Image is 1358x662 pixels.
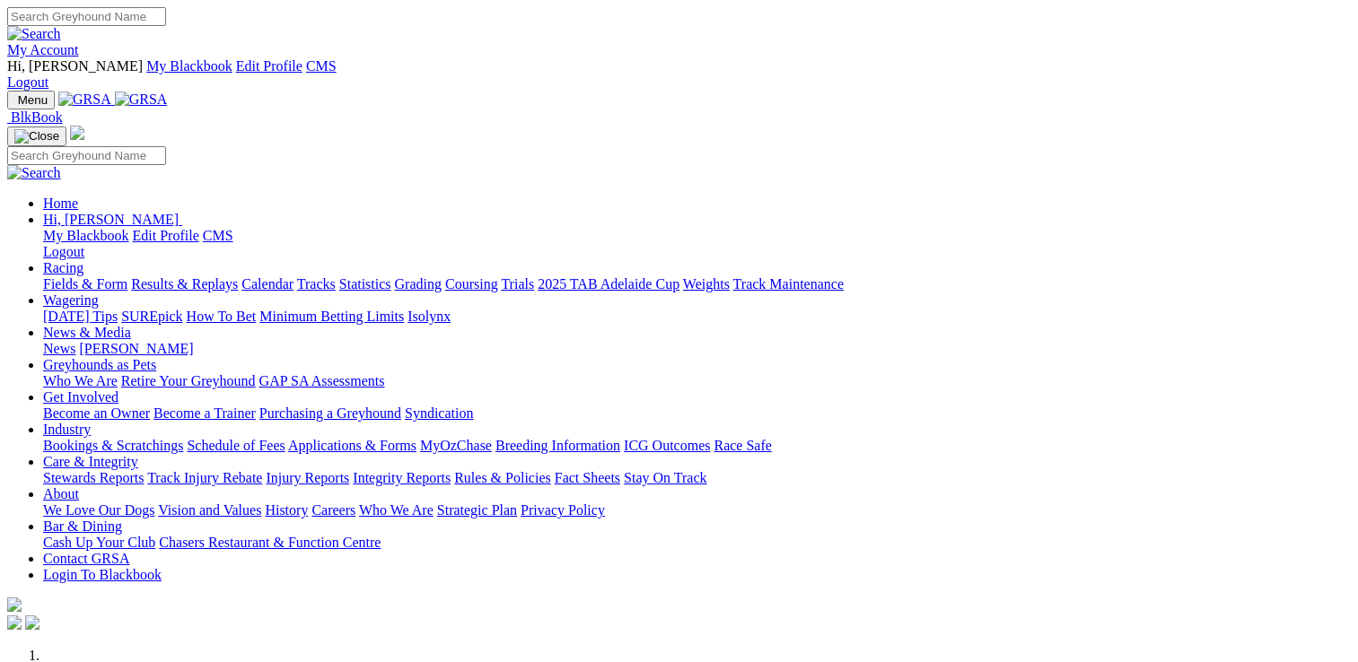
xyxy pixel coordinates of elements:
[420,438,492,453] a: MyOzChase
[43,405,150,421] a: Become an Owner
[18,93,48,107] span: Menu
[405,405,473,421] a: Syndication
[43,405,1351,422] div: Get Involved
[288,438,416,453] a: Applications & Forms
[43,502,1351,518] div: About
[359,502,434,518] a: Who We Are
[43,212,179,227] span: Hi, [PERSON_NAME]
[187,438,285,453] a: Schedule of Fees
[43,486,79,501] a: About
[7,74,48,90] a: Logout
[43,212,182,227] a: Hi, [PERSON_NAME]
[7,109,63,125] a: BlkBook
[241,276,294,292] a: Calendar
[158,502,261,518] a: Vision and Values
[58,91,111,108] img: GRSA
[624,438,710,453] a: ICG Outcomes
[7,146,166,165] input: Search
[236,58,302,74] a: Edit Profile
[43,196,78,211] a: Home
[43,502,154,518] a: We Love Our Dogs
[43,470,144,485] a: Stewards Reports
[203,228,233,243] a: CMS
[683,276,730,292] a: Weights
[501,276,534,292] a: Trials
[43,341,1351,357] div: News & Media
[495,438,620,453] a: Breeding Information
[555,470,620,485] a: Fact Sheets
[133,228,199,243] a: Edit Profile
[43,276,127,292] a: Fields & Form
[7,58,1351,91] div: My Account
[121,373,256,388] a: Retire Your Greyhound
[259,309,404,324] a: Minimum Betting Limits
[43,373,1351,389] div: Greyhounds as Pets
[43,228,1351,260] div: Hi, [PERSON_NAME]
[43,438,183,453] a: Bookings & Scratchings
[733,276,844,292] a: Track Maintenance
[43,260,83,275] a: Racing
[7,165,61,181] img: Search
[454,470,551,485] a: Rules & Policies
[153,405,256,421] a: Become a Trainer
[43,567,162,582] a: Login To Blackbook
[43,228,129,243] a: My Blackbook
[121,309,182,324] a: SUREpick
[14,129,59,144] img: Close
[306,58,337,74] a: CMS
[266,470,349,485] a: Injury Reports
[43,373,118,388] a: Who We Are
[43,551,129,566] a: Contact GRSA
[538,276,679,292] a: 2025 TAB Adelaide Cup
[437,502,517,518] a: Strategic Plan
[131,276,238,292] a: Results & Replays
[11,109,63,125] span: BlkBook
[43,292,99,308] a: Wagering
[43,389,118,405] a: Get Involved
[7,615,22,630] img: facebook.svg
[7,126,66,146] button: Toggle navigation
[43,535,155,550] a: Cash Up Your Club
[7,58,143,74] span: Hi, [PERSON_NAME]
[7,91,55,109] button: Toggle navigation
[159,535,381,550] a: Chasers Restaurant & Function Centre
[259,373,385,388] a: GAP SA Assessments
[25,615,39,630] img: twitter.svg
[70,126,84,140] img: logo-grsa-white.png
[187,309,257,324] a: How To Bet
[43,518,122,534] a: Bar & Dining
[339,276,391,292] a: Statistics
[297,276,336,292] a: Tracks
[43,276,1351,292] div: Racing
[43,535,1351,551] div: Bar & Dining
[395,276,442,292] a: Grading
[624,470,706,485] a: Stay On Track
[43,357,156,372] a: Greyhounds as Pets
[43,438,1351,454] div: Industry
[353,470,451,485] a: Integrity Reports
[521,502,605,518] a: Privacy Policy
[43,454,138,469] a: Care & Integrity
[7,42,79,57] a: My Account
[79,341,193,356] a: [PERSON_NAME]
[146,58,232,74] a: My Blackbook
[259,405,401,421] a: Purchasing a Greyhound
[7,7,166,26] input: Search
[311,502,355,518] a: Careers
[714,438,771,453] a: Race Safe
[407,309,451,324] a: Isolynx
[43,309,1351,325] div: Wagering
[7,597,22,612] img: logo-grsa-white.png
[265,502,308,518] a: History
[43,422,91,437] a: Industry
[43,244,84,259] a: Logout
[43,341,75,356] a: News
[43,325,131,340] a: News & Media
[43,309,118,324] a: [DATE] Tips
[445,276,498,292] a: Coursing
[115,91,168,108] img: GRSA
[147,470,262,485] a: Track Injury Rebate
[43,470,1351,486] div: Care & Integrity
[7,26,61,42] img: Search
